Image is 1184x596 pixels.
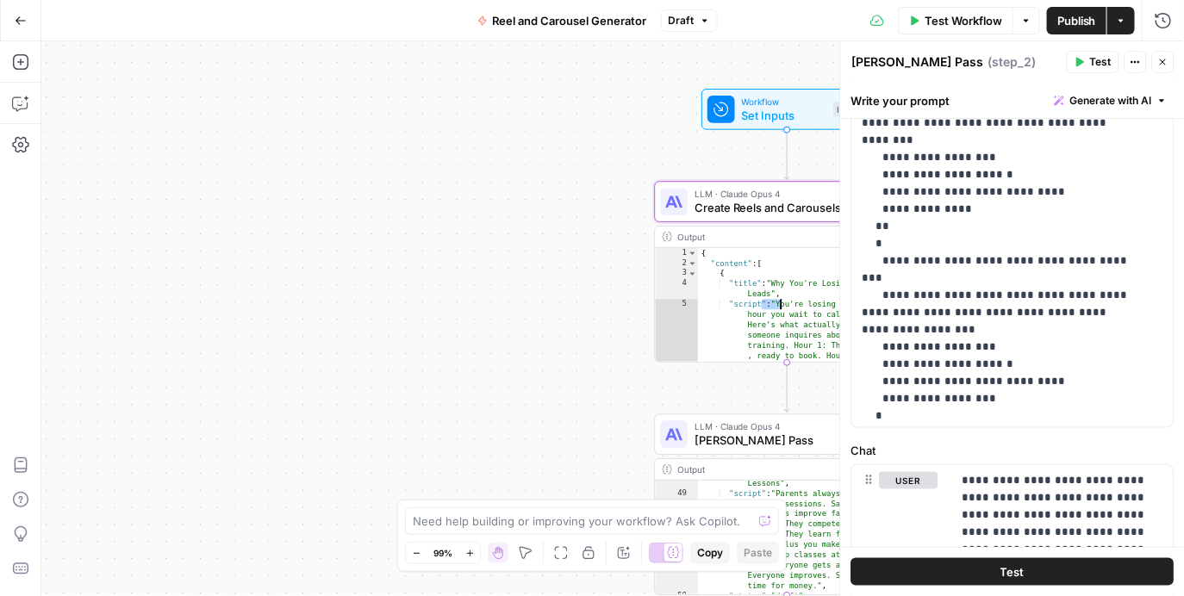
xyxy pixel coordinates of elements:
[695,431,873,449] span: [PERSON_NAME] Pass
[742,107,826,124] span: Set Inputs
[1000,563,1025,580] span: Test
[695,187,875,201] span: LLM · Claude Opus 4
[677,463,872,476] div: Output
[737,542,779,564] button: Paste
[1090,54,1112,70] span: Test
[654,414,919,596] div: LLM · Claude Opus 4[PERSON_NAME] PassStep 2Output Lessons", "script":"Parents always want private...
[925,12,1002,29] span: Test Workflow
[467,7,657,34] button: Reel and Carousel Generator
[742,95,826,109] span: Workflow
[690,542,730,564] button: Copy
[1070,93,1152,109] span: Generate with AI
[784,130,789,180] g: Edge from start to step_1
[784,363,789,413] g: Edge from step_1 to step_2
[695,419,873,433] span: LLM · Claude Opus 4
[880,472,938,489] button: user
[1057,12,1096,29] span: Publish
[852,53,984,71] textarea: [PERSON_NAME] Pass
[655,488,698,591] div: 49
[695,199,875,216] span: Create Reels and Carousels
[654,181,919,363] div: LLM · Claude Opus 4Create Reels and CarouselsStep 1Output{ "content":[ { "title":"Why You're Losi...
[655,269,698,279] div: 3
[669,13,695,28] span: Draft
[898,7,1013,34] button: Test Workflow
[677,230,872,244] div: Output
[851,558,1175,586] button: Test
[1067,51,1119,73] button: Test
[697,545,723,561] span: Copy
[1047,7,1106,34] button: Publish
[433,546,452,560] span: 99%
[654,89,919,130] div: WorkflowSet InputsInputs
[688,258,697,269] span: Toggle code folding, rows 2 through 109
[688,269,697,279] span: Toggle code folding, rows 3 through 13
[988,53,1037,71] span: ( step_2 )
[493,12,647,29] span: Reel and Carousel Generator
[655,248,698,258] div: 1
[655,279,698,300] div: 4
[655,258,698,269] div: 2
[744,545,772,561] span: Paste
[655,299,698,443] div: 5
[1048,90,1175,112] button: Generate with AI
[851,442,1175,459] label: Chat
[661,9,718,32] button: Draft
[688,248,697,258] span: Toggle code folding, rows 1 through 110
